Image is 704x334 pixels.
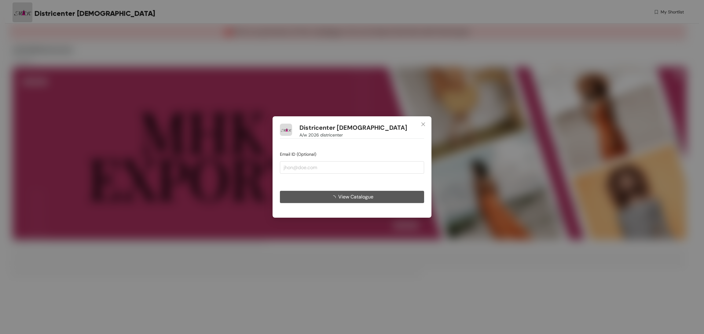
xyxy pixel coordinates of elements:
[280,191,424,203] button: View Catalogue
[338,193,373,201] span: View Catalogue
[280,124,292,136] img: Buyer Portal
[421,122,426,127] span: close
[299,124,407,132] h1: Districenter [DEMOGRAPHIC_DATA]
[415,116,431,133] button: Close
[299,132,343,138] span: A/w 2026 districenter
[280,151,316,157] span: Email ID (Optional)
[331,195,338,200] span: loading
[280,161,424,173] input: jhon@doe.com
